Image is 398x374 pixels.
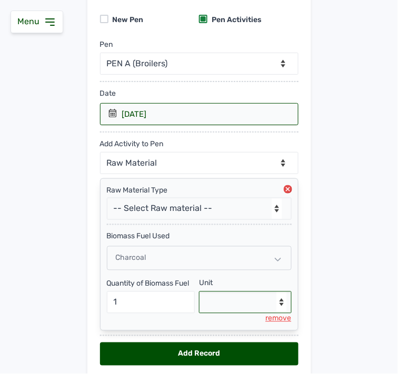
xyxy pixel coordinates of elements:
[100,82,299,103] div: Date
[100,39,113,50] div: Pen
[17,16,56,26] a: Menu
[17,16,44,26] span: Menu
[107,185,292,196] div: Raw Material Type
[100,342,299,366] div: Add Record
[108,15,144,25] div: New Pen
[207,15,262,25] div: Pen Activities
[107,279,195,289] div: Quantity of Biomass Fuel
[107,225,292,242] div: Biomass Fuel Used
[116,254,146,262] span: Charcoal
[266,314,292,324] div: remove
[100,133,164,149] div: Add Activity to Pen
[122,109,147,119] div: [DATE]
[199,278,213,289] div: Unit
